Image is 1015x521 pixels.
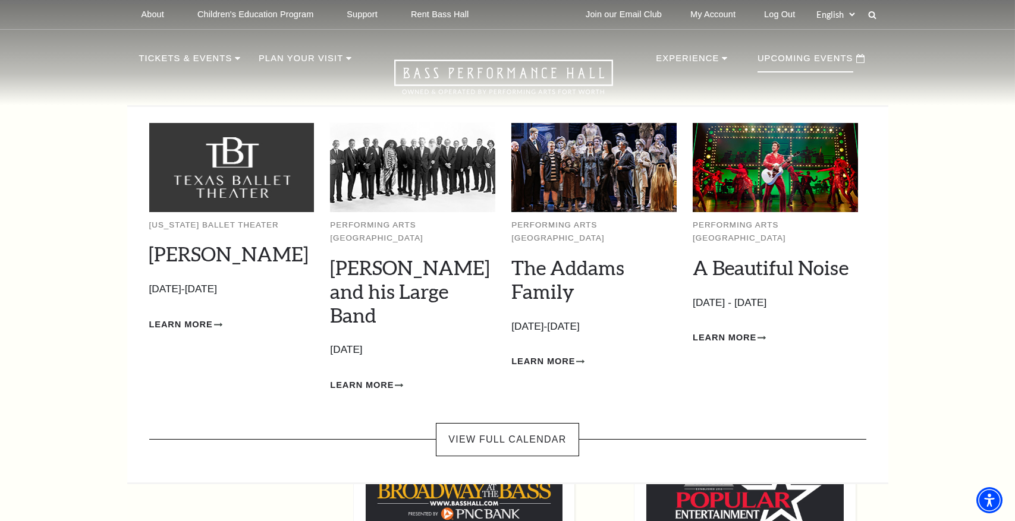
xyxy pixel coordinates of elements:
a: Learn More The Addams Family [511,354,585,369]
img: Texas Ballet Theater [149,123,315,211]
a: [PERSON_NAME] and his Large Band [330,255,490,327]
p: Tickets & Events [139,51,232,72]
a: [PERSON_NAME] [149,242,309,266]
a: Open this option [351,59,656,105]
img: Performing Arts Fort Worth [511,123,677,211]
p: Rent Bass Hall [411,10,469,20]
div: Accessibility Menu [976,487,1003,513]
span: Learn More [693,330,756,345]
a: Learn More Peter Pan [149,317,222,332]
img: Performing Arts Fort Worth [330,123,495,211]
select: Select: [815,9,857,20]
p: Performing Arts [GEOGRAPHIC_DATA] [330,219,495,245]
span: Learn More [330,378,394,393]
p: About [142,10,164,20]
p: [DATE]-[DATE] [511,318,677,336]
p: [DATE] [330,342,495,359]
p: Performing Arts [GEOGRAPHIC_DATA] [693,219,858,245]
a: Learn More A Beautiful Noise [693,330,766,345]
a: Learn More Lyle Lovett and his Large Band [330,378,403,393]
img: Performing Arts Fort Worth [693,123,858,211]
p: Upcoming Events [758,51,853,72]
a: The Addams Family [511,255,624,303]
p: [US_STATE] Ballet Theater [149,219,315,232]
p: [DATE]-[DATE] [149,281,315,298]
p: Support [347,10,378,20]
a: View Full Calendar [436,423,579,456]
p: [DATE] - [DATE] [693,295,858,312]
p: Children's Education Program [197,10,313,20]
span: Learn More [511,354,575,369]
a: A Beautiful Noise [693,255,849,279]
p: Experience [656,51,719,72]
p: Plan Your Visit [259,51,343,72]
p: Performing Arts [GEOGRAPHIC_DATA] [511,219,677,245]
span: Learn More [149,317,213,332]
